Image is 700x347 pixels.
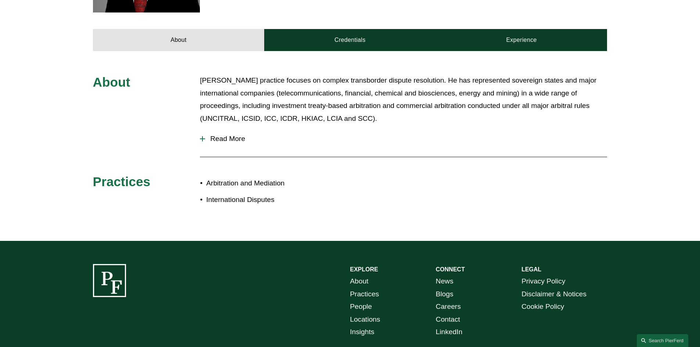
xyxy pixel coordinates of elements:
[436,300,461,313] a: Careers
[93,75,130,89] span: About
[93,29,265,51] a: About
[521,275,565,288] a: Privacy Policy
[200,74,607,125] p: [PERSON_NAME] practice focuses on complex transborder dispute resolution. He has represented sove...
[350,266,378,272] strong: EXPLORE
[521,300,564,313] a: Cookie Policy
[436,313,460,326] a: Contact
[637,334,688,347] a: Search this site
[93,174,151,189] span: Practices
[436,29,607,51] a: Experience
[264,29,436,51] a: Credentials
[521,288,586,301] a: Disclaimer & Notices
[436,266,465,272] strong: CONNECT
[350,326,374,339] a: Insights
[206,194,350,206] p: International Disputes
[350,300,372,313] a: People
[436,288,453,301] a: Blogs
[521,266,541,272] strong: LEGAL
[205,135,607,143] span: Read More
[350,275,369,288] a: About
[350,313,380,326] a: Locations
[200,129,607,148] button: Read More
[436,275,453,288] a: News
[350,288,379,301] a: Practices
[436,326,463,339] a: LinkedIn
[206,177,350,190] p: Arbitration and Mediation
